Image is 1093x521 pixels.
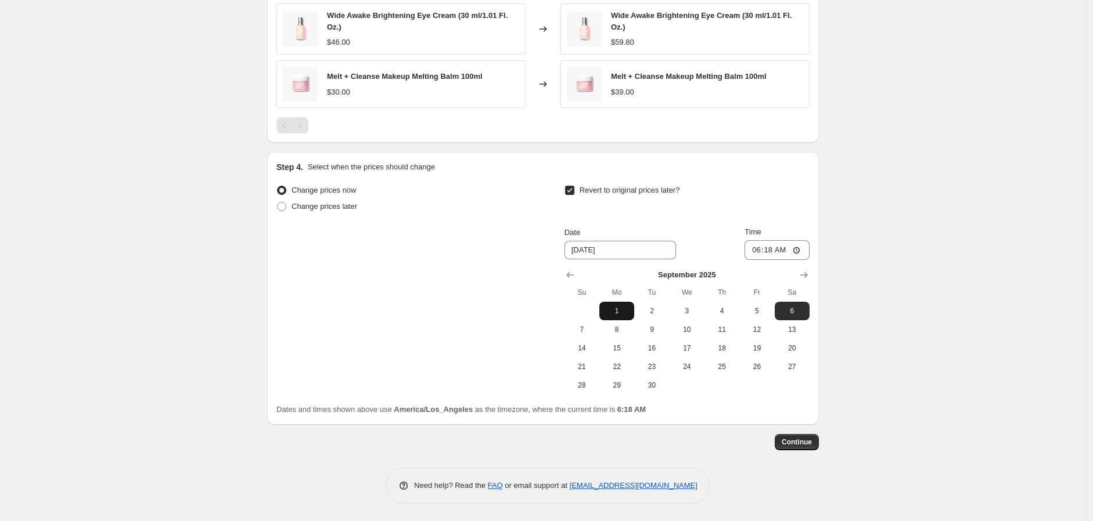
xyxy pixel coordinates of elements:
button: Sunday September 21 2025 [565,357,599,376]
input: 12:00 [745,240,810,260]
button: Friday September 12 2025 [739,320,774,339]
button: Sunday September 14 2025 [565,339,599,357]
img: wide_awake_thumb_1b5dbd5a-0420-4914-9987-de6cca219929_80x.jpg [283,12,318,46]
button: Wednesday September 3 2025 [670,302,704,320]
span: 21 [569,362,595,371]
th: Saturday [775,283,810,302]
span: 9 [639,325,664,334]
button: Thursday September 18 2025 [704,339,739,357]
button: Thursday September 4 2025 [704,302,739,320]
span: 20 [779,343,805,353]
span: Tu [639,288,664,297]
span: Fr [744,288,770,297]
span: Change prices now [292,186,356,194]
span: Sa [779,288,805,297]
span: Wide Awake Brightening Eye Cream (30 ml/1.01 Fl. Oz.) [611,11,792,31]
nav: Pagination [276,117,308,133]
th: Friday [739,283,774,302]
span: 16 [639,343,664,353]
span: 27 [779,362,805,371]
button: Show next month, October 2025 [796,267,812,283]
button: Tuesday September 9 2025 [634,320,669,339]
a: [EMAIL_ADDRESS][DOMAIN_NAME] [570,481,697,490]
th: Monday [599,283,634,302]
span: Melt + Cleanse Makeup Melting Balm 100ml [611,72,767,81]
button: Monday September 1 2025 [599,302,634,320]
span: Time [745,227,761,236]
button: Wednesday September 17 2025 [670,339,704,357]
span: 17 [674,343,700,353]
div: $30.00 [327,86,350,98]
span: Mo [604,288,630,297]
button: Tuesday September 30 2025 [634,376,669,395]
span: 2 [639,306,664,316]
button: Thursday September 11 2025 [704,320,739,339]
b: America/Los_Angeles [394,405,473,414]
button: Tuesday September 16 2025 [634,339,669,357]
span: Su [569,288,595,297]
button: Monday September 22 2025 [599,357,634,376]
button: Tuesday September 2 2025 [634,302,669,320]
th: Tuesday [634,283,669,302]
span: 19 [744,343,770,353]
span: 29 [604,381,630,390]
span: Revert to original prices later? [580,186,680,194]
span: 23 [639,362,664,371]
span: 10 [674,325,700,334]
span: 3 [674,306,700,316]
span: Continue [782,437,812,447]
button: Friday September 19 2025 [739,339,774,357]
div: $39.00 [611,86,634,98]
input: 8/30/2025 [565,241,676,259]
span: Need help? Read the [414,481,488,490]
span: Th [709,288,735,297]
button: Friday September 26 2025 [739,357,774,376]
div: $46.00 [327,37,350,48]
span: 26 [744,362,770,371]
button: Monday September 29 2025 [599,376,634,395]
button: Wednesday September 10 2025 [670,320,704,339]
span: 28 [569,381,595,390]
th: Wednesday [670,283,704,302]
button: Saturday September 27 2025 [775,357,810,376]
button: Tuesday September 23 2025 [634,357,669,376]
span: 15 [604,343,630,353]
button: Sunday September 7 2025 [565,320,599,339]
h2: Step 4. [276,161,303,173]
button: Wednesday September 24 2025 [670,357,704,376]
span: Melt + Cleanse Makeup Melting Balm 100ml [327,72,483,81]
span: 25 [709,362,735,371]
button: Saturday September 20 2025 [775,339,810,357]
p: Select when the prices should change [308,161,435,173]
span: 18 [709,343,735,353]
img: meltcleanse_balm_80x.jpg [283,67,318,102]
span: 13 [779,325,805,334]
span: 14 [569,343,595,353]
button: Sunday September 28 2025 [565,376,599,395]
button: Monday September 15 2025 [599,339,634,357]
img: wide_awake_thumb_1b5dbd5a-0420-4914-9987-de6cca219929_80x.jpg [567,12,602,46]
span: Dates and times shown above use as the timezone, where the current time is [276,405,646,414]
span: Change prices later [292,202,357,211]
button: Saturday September 13 2025 [775,320,810,339]
th: Thursday [704,283,739,302]
span: Wide Awake Brightening Eye Cream (30 ml/1.01 Fl. Oz.) [327,11,508,31]
a: FAQ [488,481,503,490]
button: Saturday September 6 2025 [775,302,810,320]
button: Continue [775,434,819,450]
span: 22 [604,362,630,371]
button: Monday September 8 2025 [599,320,634,339]
span: 1 [604,306,630,316]
span: 6 [779,306,805,316]
span: 5 [744,306,770,316]
button: Friday September 5 2025 [739,302,774,320]
button: Thursday September 25 2025 [704,357,739,376]
span: 7 [569,325,595,334]
span: 8 [604,325,630,334]
span: We [674,288,700,297]
b: 6:18 AM [617,405,646,414]
span: 4 [709,306,735,316]
div: $59.80 [611,37,634,48]
span: 12 [744,325,770,334]
span: 30 [639,381,664,390]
